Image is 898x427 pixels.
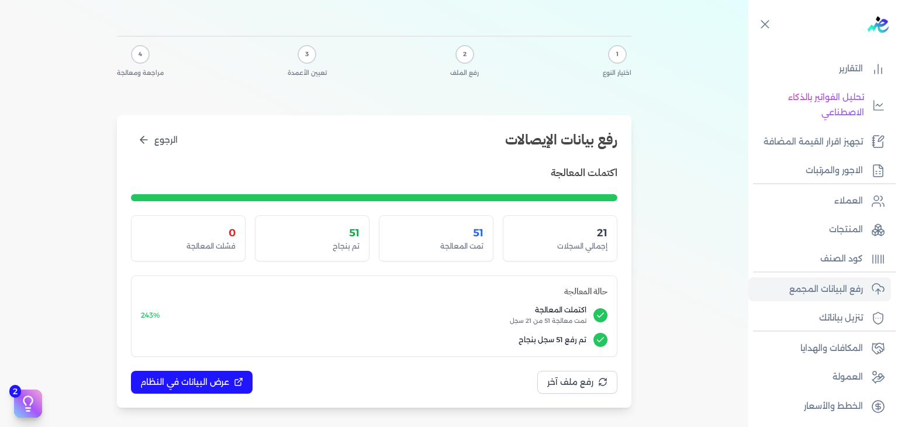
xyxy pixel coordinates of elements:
[131,129,185,151] button: الرجوع
[764,135,863,150] p: تجهيز اقرار القيمة المضافة
[389,241,483,252] div: تمت المعالجة
[748,247,891,271] a: كود الصنف
[603,68,631,78] span: اختيار النوع
[616,50,619,59] span: 1
[839,61,863,77] p: التقارير
[829,222,863,237] p: المنتجات
[820,252,863,267] p: كود الصنف
[513,225,607,240] div: 21
[265,225,360,240] div: 51
[834,194,863,209] p: العملاء
[9,385,21,398] span: 2
[505,129,617,150] h2: رفع بيانات الإيصالات
[547,376,593,388] span: رفع ملف آخر
[748,159,891,183] a: الاجور والمرتبات
[754,90,864,120] p: تحليل الفواتير بالذكاء الاصطناعي
[748,306,891,330] a: تنزيل بياناتك
[131,371,253,394] button: عرض البيانات في النظام
[748,394,891,419] a: الخطط والأسعار
[450,68,479,78] span: رفع الملف
[748,130,891,154] a: تجهيز اقرار القيمة المضافة
[748,277,891,302] a: رفع البيانات المجمع
[513,241,607,252] div: إجمالي السجلات
[288,68,327,78] span: تعيين الأعمدة
[819,311,863,326] p: تنزيل بياناتك
[748,218,891,242] a: المنتجات
[305,50,309,59] span: 3
[804,399,863,414] p: الخطط والأسعار
[167,316,586,326] span: تمت معالجة 51 من 21 سجل
[789,282,863,297] p: رفع البيانات المجمع
[141,335,586,345] span: تم رفع 51 سجل بنجاح
[748,85,891,125] a: تحليل الفواتير بالذكاء الاصطناعي
[463,50,467,59] span: 2
[748,57,891,81] a: التقارير
[14,390,42,418] button: 2
[141,241,236,252] div: فشلت المعالجة
[868,16,889,33] img: logo
[833,370,863,385] p: العمولة
[806,163,863,178] p: الاجور والمرتبات
[141,311,160,319] span: 243%
[139,50,142,59] span: 4
[748,336,891,361] a: المكافات والهدايا
[748,365,891,390] a: العمولة
[167,305,586,315] span: اكتملت المعالجة
[389,225,483,240] div: 51
[800,341,863,356] p: المكافات والهدايا
[551,165,617,180] h3: اكتملت المعالجة
[141,225,236,240] div: 0
[117,68,164,78] span: مراجعة ومعالجة
[141,285,607,298] h4: حالة المعالجة
[154,134,178,146] span: الرجوع
[265,241,360,252] div: تم بنجاح
[537,371,617,394] button: رفع ملف آخر
[748,189,891,213] a: العملاء
[140,376,229,388] span: عرض البيانات في النظام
